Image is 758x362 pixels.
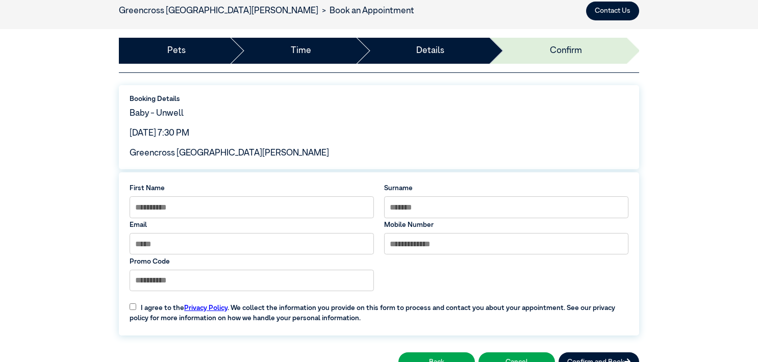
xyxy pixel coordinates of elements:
[318,5,414,18] li: Book an Appointment
[167,44,186,58] a: Pets
[130,129,189,138] span: [DATE] 7:30 PM
[416,44,444,58] a: Details
[130,256,374,267] label: Promo Code
[184,304,228,312] a: Privacy Policy
[384,220,628,230] label: Mobile Number
[130,303,136,310] input: I agree to thePrivacy Policy. We collect the information you provide on this form to process and ...
[130,149,329,158] span: Greencross [GEOGRAPHIC_DATA][PERSON_NAME]
[130,109,184,118] span: Baby - Unwell
[586,2,639,20] button: Contact Us
[130,220,374,230] label: Email
[291,44,311,58] a: Time
[124,296,634,323] label: I agree to the . We collect the information you provide on this form to process and contact you a...
[384,183,628,193] label: Surname
[119,5,414,18] nav: breadcrumb
[119,7,318,15] a: Greencross [GEOGRAPHIC_DATA][PERSON_NAME]
[130,94,628,104] label: Booking Details
[130,183,374,193] label: First Name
